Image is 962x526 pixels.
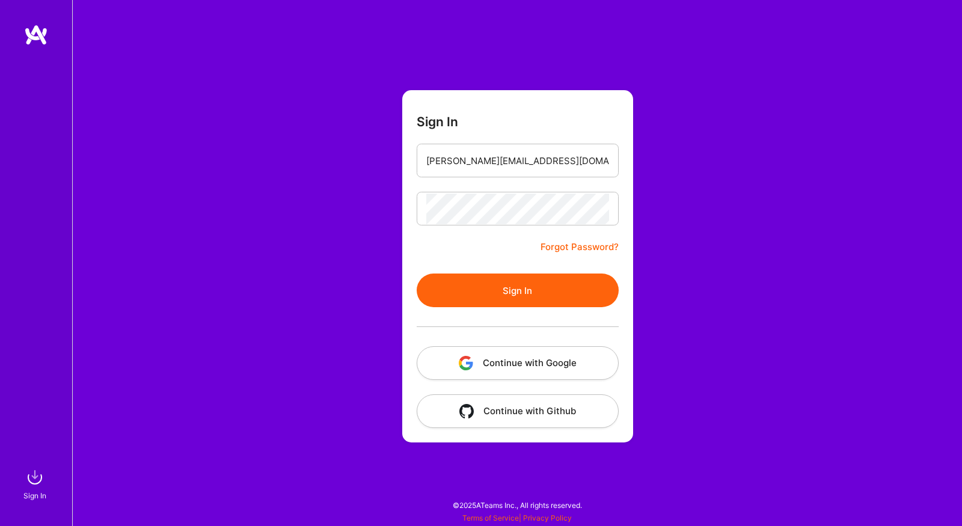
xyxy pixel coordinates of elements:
span: | [462,513,572,522]
div: Sign In [23,489,46,502]
a: Forgot Password? [541,240,619,254]
button: Sign In [417,274,619,307]
img: icon [459,356,473,370]
button: Continue with Github [417,394,619,428]
div: © 2025 ATeams Inc., All rights reserved. [72,490,962,520]
a: Privacy Policy [523,513,572,522]
h3: Sign In [417,114,458,129]
input: Email... [426,145,609,176]
button: Continue with Google [417,346,619,380]
img: icon [459,404,474,418]
a: sign inSign In [25,465,47,502]
img: sign in [23,465,47,489]
a: Terms of Service [462,513,519,522]
img: logo [24,24,48,46]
